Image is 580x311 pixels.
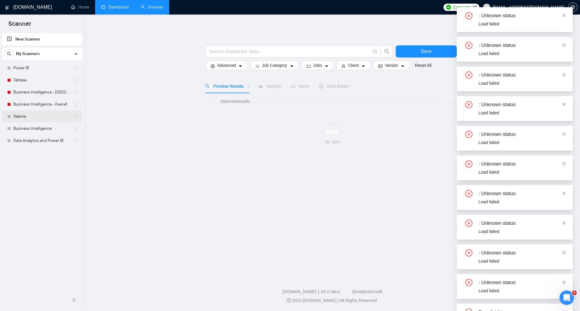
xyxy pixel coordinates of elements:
span: robot [319,84,323,88]
span: holder [74,126,79,131]
a: homeHome [71,5,89,10]
div: : Unknown status [478,101,565,108]
button: folderJobscaret-down [301,61,334,70]
span: close [562,162,566,166]
button: search [4,49,14,59]
div: Load failed [478,228,565,235]
span: close [562,43,566,47]
span: notification [291,84,295,88]
div: Load failed [478,80,565,87]
span: 5 [572,290,577,295]
div: : Unknown status [478,160,565,168]
button: setting [568,2,578,12]
div: : Unknown status [478,71,565,79]
span: holder [74,102,79,107]
span: setting [211,64,215,68]
a: Business Intelligence - Overall [13,98,71,110]
div: Load failed [478,287,565,294]
span: My Scanners [16,48,40,60]
a: setting [568,5,578,10]
a: Business Intelligence [13,123,71,135]
span: Preview Results [205,84,249,89]
div: : Unknown status [478,12,565,19]
span: Connects: [453,4,471,11]
div: : Unknown status [478,42,565,49]
a: @vadymhimself [352,289,382,294]
div: Tooltip anchor [246,83,251,89]
button: search [381,45,393,57]
a: New Scanner [7,33,77,45]
span: close-circle [465,220,472,227]
a: [DOMAIN_NAME] 1.26.0 (dev) [282,289,340,294]
span: Client [348,62,359,69]
div: : Unknown status [478,279,565,286]
span: close-circle [465,249,472,257]
div: Load failed [478,110,565,116]
li: My Scanners [2,48,82,147]
span: close-circle [465,12,472,19]
div: Load failed [478,139,565,146]
span: Job Category [262,62,287,69]
span: close [562,102,566,106]
span: user [341,64,346,68]
span: Advanced [217,62,236,69]
a: Valeriia [13,110,71,123]
div: Load failed [478,198,565,205]
span: user [485,5,489,9]
span: close-circle [465,160,472,168]
span: holder [74,138,79,143]
span: caret-down [290,64,294,68]
span: caret-down [401,64,405,68]
img: upwork-logo.png [446,5,451,10]
button: settingAdvancedcaret-down [205,61,248,70]
span: Scanner [4,19,36,32]
div: Load failed [478,21,565,27]
a: Power BI [13,62,71,74]
iframe: Intercom live chat [559,290,574,305]
span: close-circle [465,279,472,286]
span: Jobs [313,62,322,69]
span: search [381,49,393,54]
span: Detected results [216,98,254,105]
span: close-circle [465,101,472,108]
span: Alerts [291,84,310,89]
span: close [562,73,566,77]
a: dashboardDashboard [101,5,129,10]
span: bars [255,64,259,68]
a: Tableau [13,74,71,86]
div: 2025 [DOMAIN_NAME] | All Rights Reserved. [89,297,575,304]
span: search [205,84,210,88]
span: close-circle [465,131,472,138]
input: Search Freelance Jobs... [209,48,370,55]
span: holder [74,114,79,119]
span: holder [74,66,79,70]
span: close [562,250,566,255]
div: Load failed [478,258,565,264]
div: : Unknown status [478,131,565,138]
span: 23 [472,4,477,11]
span: close [562,280,566,284]
span: close-circle [465,190,472,197]
a: searchScanner [141,5,163,10]
a: Data Analytics and Power BI [13,135,71,147]
div: : Unknown status [478,249,565,257]
span: caret-down [238,64,243,68]
span: holder [74,90,79,95]
span: folder [307,64,311,68]
span: search [5,52,14,56]
span: area-chart [259,84,263,88]
span: Vendor [385,62,398,69]
span: close [562,191,566,195]
li: New Scanner [2,33,82,45]
button: Save [396,45,457,57]
button: barsJob Categorycaret-down [250,61,299,70]
span: close-circle [465,71,472,79]
div: No data [210,139,454,145]
span: Insights [259,84,281,89]
span: close [562,13,566,18]
span: close [562,221,566,225]
div: : Unknown status [478,190,565,197]
img: logo [5,3,9,12]
span: close [562,132,566,136]
a: Reset All [415,62,431,69]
